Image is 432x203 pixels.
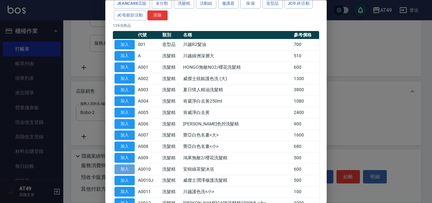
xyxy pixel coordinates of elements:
td: 洗髮精 [161,73,182,85]
td: 洗髮精 [161,186,182,198]
td: 川越綠洲深層大 [182,50,292,62]
td: 1300 [292,73,319,85]
button: 加入 [114,176,135,186]
td: A007 [136,130,161,141]
td: 洗髮精 [161,96,182,107]
td: A008 [136,141,161,152]
th: 代號 [136,31,161,39]
td: 洗髮精 [161,62,182,73]
td: 威傑士潤澤修護洗髮精 [182,175,292,187]
td: 川越R2髮油 [182,39,292,51]
td: 洗髮精 [161,164,182,175]
td: 鴻果無敵2/櫻花洗髮精 [182,152,292,164]
button: 加入 [114,108,135,118]
button: 加入 [114,164,135,174]
td: 造型品 [161,39,182,51]
td: 600 [292,62,319,73]
button: 加入 [114,85,135,95]
td: 680 [292,141,319,152]
button: 加入 [114,74,135,84]
p: 139 項商品 [113,23,319,29]
td: 肯威淨白去黃 [182,107,292,118]
td: 覺亞白色名畫<小> [182,141,292,152]
td: 夏日情人精油洗髮精 [182,85,292,96]
td: A004 [136,96,161,107]
button: 加入 [114,40,135,50]
td: 肯葳淨白去黃250ml [182,96,292,107]
th: 名稱 [182,31,292,39]
td: 洗髮精 [161,107,182,118]
button: 加入 [114,63,135,73]
td: 3800 [292,85,319,96]
td: [PERSON_NAME]色控洗髮精 [182,118,292,130]
td: 洗髮精 [161,175,182,187]
td: 500 [292,152,319,164]
td: 洗髮精 [161,152,182,164]
button: 加入 [114,187,135,197]
button: 加入 [114,119,135,129]
td: 900 [292,118,319,130]
td: 洗髮精 [161,130,182,141]
td: A003 [136,85,161,96]
td: 安樹綠茶髮沐浴 [182,164,292,175]
td: HONGO無敵NO2/櫻花洗髮精 [182,62,292,73]
td: 洗髮精 [161,118,182,130]
td: 洗髮精 [161,50,182,62]
td: A0010 [136,164,161,175]
button: 加入 [114,97,135,106]
td: 500 [292,175,319,187]
td: 700 [292,39,319,51]
td: 洗髮精 [161,141,182,152]
td: A006 [136,118,161,130]
td: A0011 [136,186,161,198]
td: 威傑士炫銀護色洗 (大) [182,73,292,85]
td: A001 [136,62,161,73]
td: 510 [292,50,319,62]
button: 加入 [114,130,135,140]
td: 600 [292,164,319,175]
td: A002 [136,73,161,85]
td: A0010J [136,175,161,187]
th: 參考價格 [292,31,319,39]
td: 001 [136,39,161,51]
td: 1080 [292,96,319,107]
button: 加入 [114,51,135,61]
td: 100 [292,186,319,198]
td: 1600 [292,130,319,141]
td: A009 [136,152,161,164]
td: 2400 [292,107,319,118]
button: 清除 [147,10,168,20]
td: 覺亞白色名畫<大> [182,130,292,141]
td: 川越護色洗<小> [182,186,292,198]
td: A [136,50,161,62]
button: 加入 [114,142,135,152]
td: A005 [136,107,161,118]
button: JC母親節活動 [114,10,146,20]
button: 加入 [114,153,135,163]
td: 洗髮精 [161,85,182,96]
th: 類別 [161,31,182,39]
